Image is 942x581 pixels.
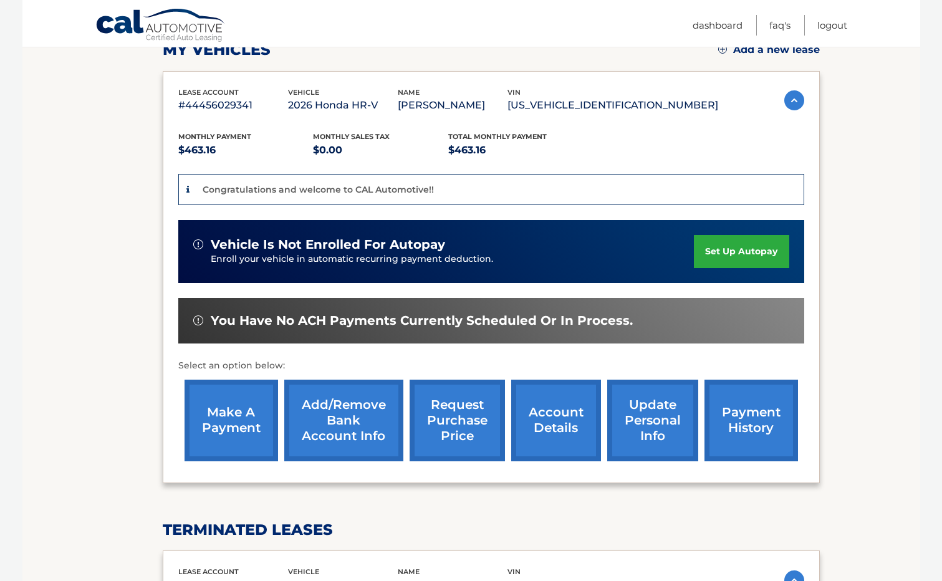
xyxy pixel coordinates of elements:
span: lease account [178,567,239,576]
a: make a payment [185,380,278,461]
img: add.svg [718,45,727,54]
span: You have no ACH payments currently scheduled or in process. [211,313,633,329]
a: Cal Automotive [95,8,226,44]
p: [US_VEHICLE_IDENTIFICATION_NUMBER] [507,97,718,114]
a: Add/Remove bank account info [284,380,403,461]
a: set up autopay [694,235,789,268]
p: [PERSON_NAME] [398,97,507,114]
span: vehicle is not enrolled for autopay [211,237,445,252]
img: alert-white.svg [193,239,203,249]
span: vin [507,567,521,576]
img: accordion-active.svg [784,90,804,110]
p: Enroll your vehicle in automatic recurring payment deduction. [211,252,694,266]
a: Logout [817,15,847,36]
p: #44456029341 [178,97,288,114]
span: vin [507,88,521,97]
h2: terminated leases [163,521,820,539]
span: lease account [178,88,239,97]
a: FAQ's [769,15,791,36]
span: name [398,567,420,576]
p: 2026 Honda HR-V [288,97,398,114]
a: payment history [704,380,798,461]
img: alert-white.svg [193,315,203,325]
h2: my vehicles [163,41,271,59]
p: $463.16 [448,142,584,159]
span: Total Monthly Payment [448,132,547,141]
a: Dashboard [693,15,743,36]
a: request purchase price [410,380,505,461]
span: vehicle [288,567,319,576]
p: Select an option below: [178,358,804,373]
span: vehicle [288,88,319,97]
p: $463.16 [178,142,314,159]
span: Monthly sales Tax [313,132,390,141]
p: $0.00 [313,142,448,159]
a: account details [511,380,601,461]
span: name [398,88,420,97]
a: update personal info [607,380,698,461]
p: Congratulations and welcome to CAL Automotive!! [203,184,434,195]
a: Add a new lease [718,44,820,56]
span: Monthly Payment [178,132,251,141]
